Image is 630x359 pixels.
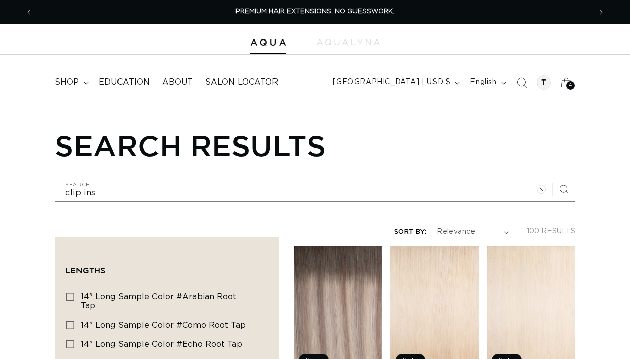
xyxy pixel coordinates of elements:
[49,71,93,94] summary: shop
[464,73,510,92] button: English
[199,71,284,94] a: Salon Locator
[317,39,380,45] img: aqualyna.com
[55,178,574,201] input: Search
[394,229,426,235] label: Sort by:
[510,71,533,94] summary: Search
[156,71,199,94] a: About
[55,128,575,163] h1: Search results
[65,266,105,275] span: Lengths
[470,77,496,88] span: English
[81,293,237,310] span: 14" Long Sample Color #Arabian Root Tap
[327,73,464,92] button: [GEOGRAPHIC_DATA] | USD $
[527,228,575,235] span: 100 results
[65,248,268,285] summary: Lengths (0 selected)
[99,77,150,88] span: Education
[93,71,156,94] a: Education
[590,3,612,22] button: Next announcement
[55,77,79,88] span: shop
[235,8,395,15] span: PREMIUM HAIR EXTENSIONS. NO GUESSWORK.
[333,77,450,88] span: [GEOGRAPHIC_DATA] | USD $
[205,77,278,88] span: Salon Locator
[81,321,246,329] span: 14" Long Sample Color #Como Root Tap
[162,77,193,88] span: About
[250,39,286,46] img: Aqua Hair Extensions
[569,81,572,90] span: 4
[553,178,575,201] button: Search
[18,3,40,22] button: Previous announcement
[81,340,242,348] span: 14" Long Sample Color #Echo Root Tap
[530,178,553,201] button: Clear search term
